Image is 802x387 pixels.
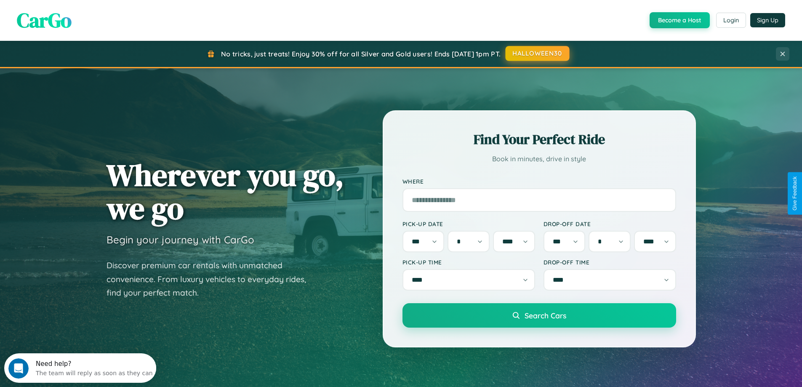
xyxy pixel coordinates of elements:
[17,6,72,34] span: CarGo
[792,176,798,211] div: Give Feedback
[32,7,149,14] div: Need help?
[402,303,676,328] button: Search Cars
[4,353,156,383] iframe: Intercom live chat discovery launcher
[750,13,785,27] button: Sign Up
[402,220,535,227] label: Pick-up Date
[544,220,676,227] label: Drop-off Date
[506,46,570,61] button: HALLOWEEN30
[3,3,157,27] div: Open Intercom Messenger
[525,311,566,320] span: Search Cars
[221,50,501,58] span: No tricks, just treats! Enjoy 30% off for all Silver and Gold users! Ends [DATE] 1pm PT.
[402,259,535,266] label: Pick-up Time
[8,358,29,379] iframe: Intercom live chat
[32,14,149,23] div: The team will reply as soon as they can
[402,153,676,165] p: Book in minutes, drive in style
[107,233,254,246] h3: Begin your journey with CarGo
[544,259,676,266] label: Drop-off Time
[716,13,746,28] button: Login
[402,178,676,185] label: Where
[650,12,710,28] button: Become a Host
[107,158,344,225] h1: Wherever you go, we go
[107,259,317,300] p: Discover premium car rentals with unmatched convenience. From luxury vehicles to everyday rides, ...
[402,130,676,149] h2: Find Your Perfect Ride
